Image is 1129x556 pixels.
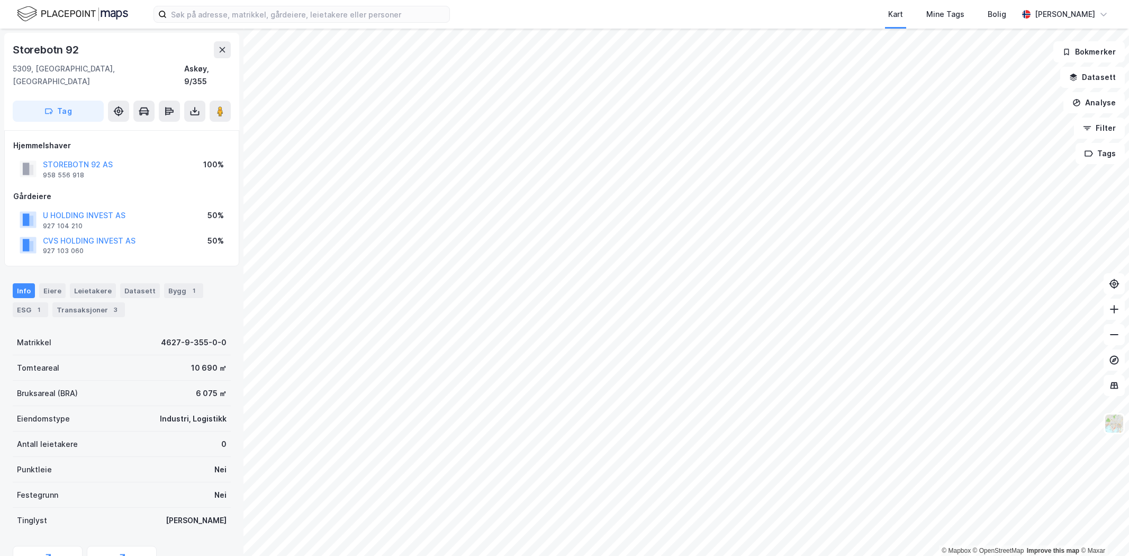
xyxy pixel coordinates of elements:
div: Askøy, 9/355 [184,62,231,88]
div: 50% [207,235,224,247]
img: logo.f888ab2527a4732fd821a326f86c7f29.svg [17,5,128,23]
button: Bokmerker [1053,41,1125,62]
a: Mapbox [942,547,971,554]
div: Info [13,283,35,298]
a: OpenStreetMap [973,547,1024,554]
div: 100% [203,158,224,171]
div: Storebotn 92 [13,41,81,58]
div: Bolig [988,8,1006,21]
div: Industri, Logistikk [160,412,227,425]
div: 6 075 ㎡ [196,387,227,400]
div: Punktleie [17,463,52,476]
div: 10 690 ㎡ [191,362,227,374]
div: Datasett [120,283,160,298]
div: Nei [214,489,227,501]
button: Datasett [1060,67,1125,88]
div: Kontrollprogram for chat [1076,505,1129,556]
div: Eiendomstype [17,412,70,425]
div: 0 [221,438,227,451]
a: Improve this map [1027,547,1079,554]
div: 3 [110,304,121,315]
img: Z [1104,414,1124,434]
div: Eiere [39,283,66,298]
div: ESG [13,302,48,317]
div: Bruksareal (BRA) [17,387,78,400]
div: Antall leietakere [17,438,78,451]
div: 5309, [GEOGRAPHIC_DATA], [GEOGRAPHIC_DATA] [13,62,184,88]
div: Transaksjoner [52,302,125,317]
div: Leietakere [70,283,116,298]
div: [PERSON_NAME] [166,514,227,527]
div: Bygg [164,283,203,298]
button: Tag [13,101,104,122]
div: Tomteareal [17,362,59,374]
div: 50% [207,209,224,222]
div: 927 103 060 [43,247,84,255]
div: Gårdeiere [13,190,230,203]
input: Søk på adresse, matrikkel, gårdeiere, leietakere eller personer [167,6,449,22]
div: Matrikkel [17,336,51,349]
div: Festegrunn [17,489,58,501]
button: Tags [1076,143,1125,164]
div: Hjemmelshaver [13,139,230,152]
button: Filter [1074,118,1125,139]
button: Analyse [1063,92,1125,113]
div: 1 [188,285,199,296]
div: Mine Tags [926,8,964,21]
div: 4627-9-355-0-0 [161,336,227,349]
div: 927 104 210 [43,222,83,230]
div: Nei [214,463,227,476]
div: 958 556 918 [43,171,84,180]
iframe: Chat Widget [1076,505,1129,556]
div: [PERSON_NAME] [1035,8,1095,21]
div: 1 [33,304,44,315]
div: Kart [888,8,903,21]
div: Tinglyst [17,514,47,527]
